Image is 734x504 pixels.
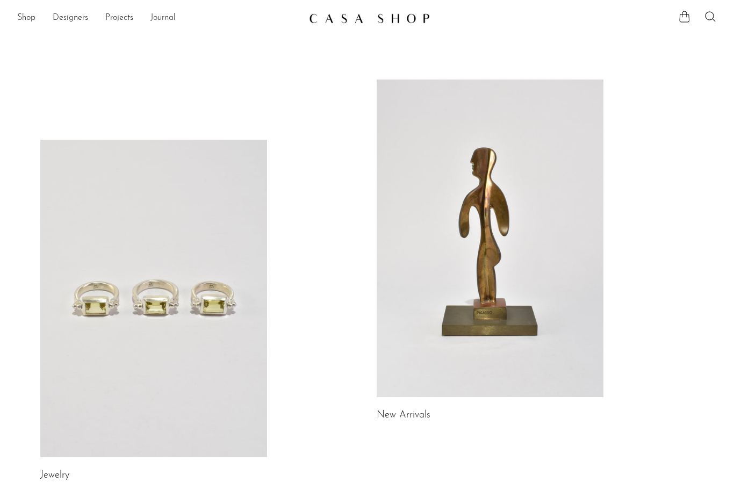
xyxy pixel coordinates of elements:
[17,11,35,25] a: Shop
[377,411,430,420] a: New Arrivals
[150,11,176,25] a: Journal
[17,9,300,27] ul: NEW HEADER MENU
[105,11,133,25] a: Projects
[40,471,69,480] a: Jewelry
[53,11,88,25] a: Designers
[17,9,300,27] nav: Desktop navigation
